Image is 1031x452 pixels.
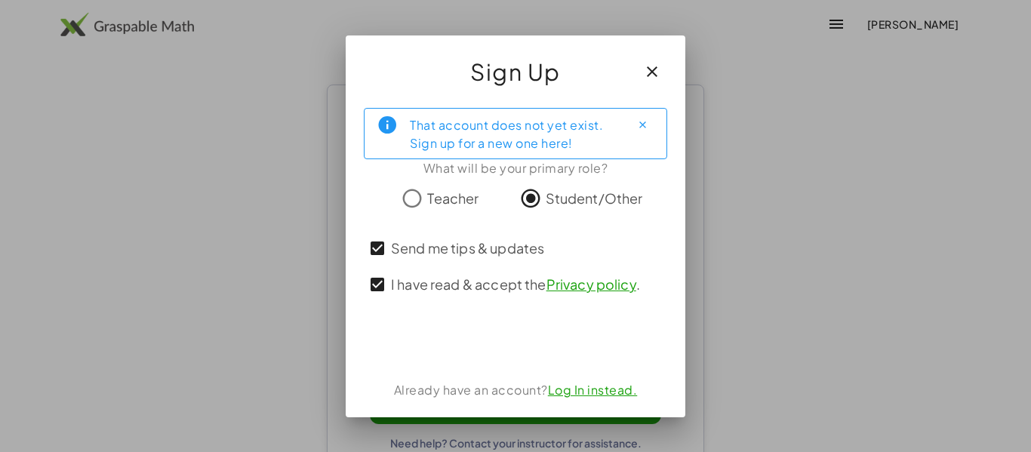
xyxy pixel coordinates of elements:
span: Sign Up [470,54,561,90]
iframe: Sign in with Google Button [432,325,599,358]
span: Send me tips & updates [391,238,544,258]
div: That account does not yet exist. Sign up for a new one here! [410,115,618,152]
span: Student/Other [546,188,643,208]
a: Privacy policy [546,275,636,293]
div: Already have an account? [364,381,667,399]
a: Log In instead. [548,382,638,398]
div: What will be your primary role? [364,159,667,177]
button: Close [630,113,654,137]
span: Teacher [427,188,479,208]
span: I have read & accept the . [391,274,640,294]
